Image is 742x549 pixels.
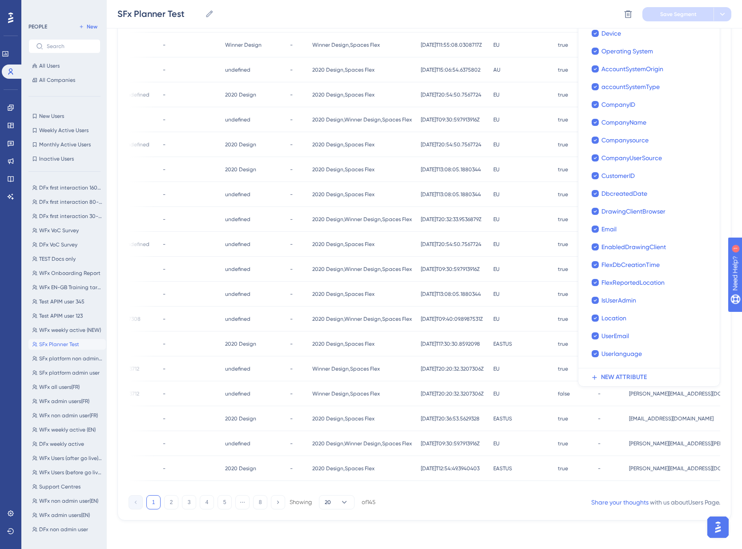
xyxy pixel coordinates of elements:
span: EU [493,291,500,298]
span: [DATE]T09:30:59.7913916Z [421,266,480,273]
span: [DATE]T09:30:59.7913916Z [421,440,480,447]
span: - [290,315,293,323]
span: 2020 Design,Spaces Flex [312,465,375,472]
button: SFx Planner Test [28,339,106,350]
span: Email [601,224,617,234]
span: true [558,216,568,223]
a: Share your thoughts [591,499,649,506]
span: - [163,191,165,198]
span: - [290,66,293,73]
span: - [290,266,293,273]
span: EASTUS [493,465,512,472]
span: WFx EN-GB Training target [39,284,102,291]
span: - [163,166,165,173]
span: Device [601,28,621,39]
span: WFx admin users(EN) [39,512,90,519]
span: - [163,365,165,372]
span: [DATE]T20:54:50.7567724 [421,141,481,148]
span: DFx weekly active [39,440,84,448]
span: [DATE]T13:08:05.1880344 [421,166,481,173]
span: - [163,216,165,223]
span: 2020 Design,Spaces Flex [312,66,375,73]
button: 20 [319,495,355,509]
button: 8 [253,495,267,509]
span: undefined [225,440,250,447]
button: 4 [200,495,214,509]
span: undefined [225,266,250,273]
button: DFx first interaction 30-40days [28,211,106,222]
button: Weekly Active Users [28,125,101,136]
input: Search [47,43,93,49]
span: - [163,340,165,347]
span: undefined [225,365,250,372]
span: - [290,116,293,123]
span: [DATE]T12:54:49.3940403 [421,465,480,472]
span: TEST Docs only [39,255,76,262]
span: - [290,191,293,198]
span: 2020 Design,Spaces Flex [312,166,375,173]
span: UserEmail [601,331,629,341]
span: WFx weekly active (EN) [39,426,96,433]
button: Save Segment [642,7,714,21]
button: DFx first interaction 80-100 days [28,197,106,207]
span: - [290,390,293,397]
span: DFx VoC Survey [39,241,77,248]
span: - [290,415,293,422]
span: Need Help? [21,2,56,13]
button: SFx platform admin user [28,367,106,378]
span: - [163,141,165,148]
span: true [558,465,568,472]
span: true [558,166,568,173]
span: CompanyID [601,99,635,110]
button: DFx first interaction 160-180 days [28,182,106,193]
button: NEW ATTRIBUTE [584,368,720,386]
span: undefined [124,91,149,98]
span: EnabledDrawingClient [601,242,666,252]
span: 2020 Design [225,166,256,173]
div: Showing [290,498,312,506]
div: 1 [62,4,65,12]
span: Support Centres [39,483,81,490]
span: WFx all users(FR) [39,383,80,391]
span: WFx admin users(FR) [39,398,89,405]
span: - [290,440,293,447]
span: All Users [39,62,60,69]
button: Monthly Active Users [28,139,101,150]
span: [PERSON_NAME][EMAIL_ADDRESS][DOMAIN_NAME] [629,465,740,472]
span: EASTUS [493,340,512,347]
span: CustomerID [601,170,635,181]
span: - [598,440,601,447]
span: 2020 Design,Spaces Flex [312,191,375,198]
span: [DATE]T20:54:50.7567724 [421,241,481,248]
button: All Companies [28,75,101,85]
span: Winner Design,Spaces Flex [312,390,380,397]
button: DFx weekly active [28,439,106,449]
span: undefined [225,315,250,323]
span: [PERSON_NAME][EMAIL_ADDRESS][DOMAIN_NAME] [629,390,740,397]
span: 2020 Design [225,340,256,347]
span: [DATE]T15:06:54.6375802 [421,66,480,73]
span: 2020 Design [225,91,256,98]
span: - [290,141,293,148]
span: Winner Design [225,41,262,48]
button: All Users [28,61,101,71]
span: undefined [225,291,250,298]
span: Test APIM user 345 [39,298,85,305]
span: AccountSystemOrigin [601,64,663,74]
span: CompanyName [601,117,646,128]
span: DFx first interaction 160-180 days [39,184,102,191]
span: - [290,365,293,372]
span: - [290,291,293,298]
span: EU [493,91,500,98]
span: EASTUS [493,415,512,422]
span: Operating System [601,46,653,57]
span: undefined [225,191,250,198]
span: DFx first interaction 30-40days [39,213,102,220]
button: DFx non admin user [28,524,106,535]
span: EU [493,440,500,447]
button: TEST Docs only [28,254,106,264]
span: true [558,315,568,323]
span: true [558,41,568,48]
div: PEOPLE [28,23,47,30]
